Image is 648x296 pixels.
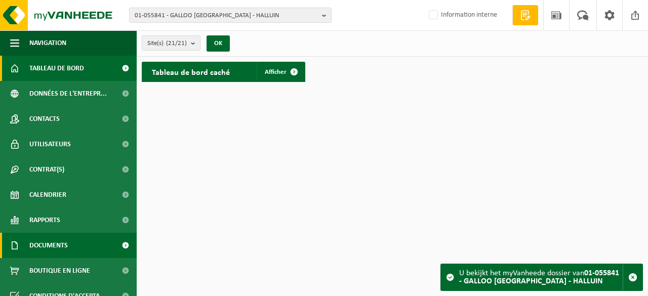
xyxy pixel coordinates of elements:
span: Afficher [265,69,287,75]
span: Données de l'entrepr... [29,81,107,106]
span: Navigation [29,30,66,56]
span: Contacts [29,106,60,132]
span: Rapports [29,207,60,233]
strong: 01-055841 - GALLOO [GEOGRAPHIC_DATA] - HALLUIN [459,269,619,285]
count: (21/21) [166,40,187,47]
span: Boutique en ligne [29,258,90,283]
div: U bekijkt het myVanheede dossier van [459,264,623,290]
button: 01-055841 - GALLOO [GEOGRAPHIC_DATA] - HALLUIN [129,8,332,23]
button: OK [207,35,230,52]
span: Calendrier [29,182,66,207]
label: Information interne [427,8,497,23]
button: Site(s)(21/21) [142,35,200,51]
a: Afficher [257,62,304,82]
h2: Tableau de bord caché [142,62,240,81]
span: Site(s) [147,36,187,51]
span: Tableau de bord [29,56,84,81]
span: Contrat(s) [29,157,64,182]
span: Utilisateurs [29,132,71,157]
span: 01-055841 - GALLOO [GEOGRAPHIC_DATA] - HALLUIN [135,8,318,23]
span: Documents [29,233,68,258]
